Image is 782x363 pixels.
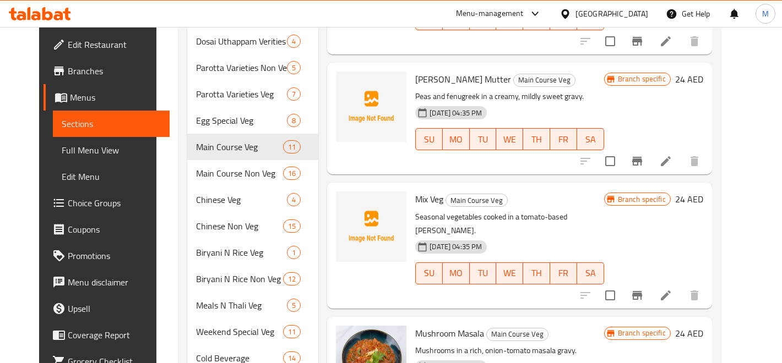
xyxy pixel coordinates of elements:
[582,131,600,147] span: SA
[187,292,318,318] div: Meals N Thali Veg5
[287,246,301,259] div: items
[675,326,703,341] h6: 24 AED
[528,265,546,281] span: TH
[415,262,443,284] button: SU
[470,128,497,150] button: TU
[659,35,672,48] a: Edit menu item
[681,148,708,174] button: delete
[196,61,287,74] span: Parotta Varieties Non Veg
[187,134,318,160] div: Main Course Veg11
[187,160,318,186] div: Main Course Non Veg16
[470,262,497,284] button: TU
[681,282,708,309] button: delete
[68,223,161,236] span: Coupons
[528,131,546,147] span: TH
[284,168,300,179] span: 16
[196,193,287,206] span: Chinese Veg
[415,90,604,103] p: Peas and fenugreek in a creamy, mildly sweet gravy.
[287,87,301,101] div: items
[474,131,492,147] span: TU
[196,219,283,233] span: Chinese Non Veg
[575,8,648,20] div: [GEOGRAPHIC_DATA]
[550,128,577,150] button: FR
[44,58,170,84] a: Branches
[44,216,170,243] a: Coupons
[196,140,283,153] span: Main Course Veg
[599,30,622,53] span: Select to update
[415,210,604,238] p: Seasonal vegetables cooked in a tomato-based [PERSON_NAME].
[613,194,670,205] span: Branch specific
[555,265,573,281] span: FR
[44,190,170,216] a: Choice Groups
[675,71,703,87] h6: 24 AED
[659,289,672,302] a: Edit menu item
[486,328,549,341] div: Main Course Veg
[196,35,287,48] span: Dosai Uthappam Verities Non Veg
[613,328,670,338] span: Branch specific
[196,272,283,285] span: Biryani N Rice Non Veg
[599,284,622,307] span: Select to update
[44,322,170,348] a: Coverage Report
[44,295,170,322] a: Upsell
[501,131,519,147] span: WE
[336,71,406,142] img: Methi Malai Mutter
[187,54,318,81] div: Parotta Varieties Non Veg5
[287,63,300,73] span: 5
[187,81,318,107] div: Parotta Varieties Veg7
[287,114,301,127] div: items
[287,195,300,205] span: 4
[287,36,300,47] span: 4
[53,137,170,163] a: Full Menu View
[287,35,301,48] div: items
[487,328,548,340] span: Main Course Veg
[513,74,575,87] div: Main Course Veg
[68,276,161,289] span: Menu disclaimer
[187,239,318,266] div: Biryani N Rice Veg1
[523,262,550,284] button: TH
[196,299,287,312] span: Meals N Thali Veg
[287,248,300,258] span: 1
[44,269,170,295] a: Menu disclaimer
[415,128,443,150] button: SU
[675,191,703,207] h6: 24 AED
[44,243,170,269] a: Promotions
[287,300,300,311] span: 5
[187,266,318,292] div: Biryani N Rice Non Veg12
[62,170,161,183] span: Edit Menu
[681,28,708,54] button: delete
[287,116,300,126] span: 8
[659,155,672,168] a: Edit menu item
[68,302,161,315] span: Upsell
[196,114,287,127] span: Egg Special Veg
[420,265,438,281] span: SU
[287,193,301,206] div: items
[284,221,300,232] span: 15
[443,128,470,150] button: MO
[44,31,170,58] a: Edit Restaurant
[187,318,318,345] div: Weekend Special Veg11
[425,108,486,118] span: [DATE] 04:35 PM
[283,219,301,233] div: items
[196,246,287,259] span: Biryani N Rice Veg
[446,194,508,207] div: Main Course Veg
[624,28,650,54] button: Branch-specific-item
[196,87,287,101] span: Parotta Varieties Veg
[415,325,484,342] span: Mushroom Masala
[514,74,575,86] span: Main Course Veg
[53,111,170,137] a: Sections
[496,128,523,150] button: WE
[196,325,283,338] span: Weekend Special Veg
[456,7,524,20] div: Menu-management
[555,131,573,147] span: FR
[447,265,465,281] span: MO
[284,274,300,284] span: 12
[501,265,519,281] span: WE
[415,344,604,358] p: Mushrooms in a rich, onion-tomato masala gravy.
